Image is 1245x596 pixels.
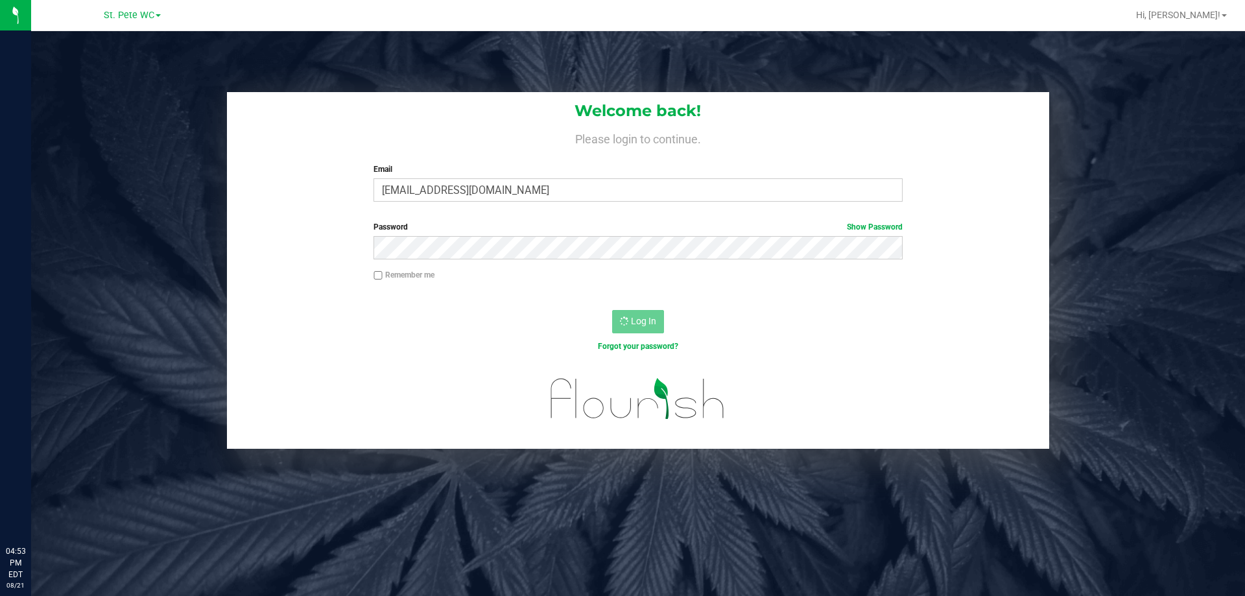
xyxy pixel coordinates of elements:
[373,163,902,175] label: Email
[104,10,154,21] span: St. Pete WC
[373,269,434,281] label: Remember me
[6,580,25,590] p: 08/21
[6,545,25,580] p: 04:53 PM EDT
[227,102,1049,119] h1: Welcome back!
[598,342,678,351] a: Forgot your password?
[373,271,383,280] input: Remember me
[612,310,664,333] button: Log In
[373,222,408,232] span: Password
[631,316,656,326] span: Log In
[227,130,1049,145] h4: Please login to continue.
[1136,10,1220,20] span: Hi, [PERSON_NAME]!
[847,222,903,232] a: Show Password
[535,366,741,432] img: flourish_logo.svg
